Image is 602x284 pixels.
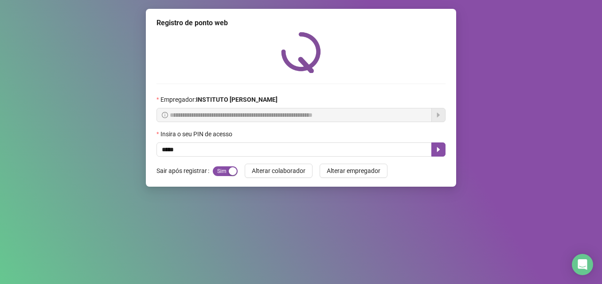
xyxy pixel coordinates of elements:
span: Empregador : [160,95,278,104]
label: Sair após registrar [156,164,213,178]
button: Alterar empregador [320,164,387,178]
span: caret-right [435,146,442,153]
img: QRPoint [281,32,321,73]
span: info-circle [162,112,168,118]
strong: INSTITUTO [PERSON_NAME] [196,96,278,103]
label: Insira o seu PIN de acesso [156,129,238,139]
button: Alterar colaborador [245,164,313,178]
div: Open Intercom Messenger [572,254,593,275]
span: Alterar empregador [327,166,380,176]
div: Registro de ponto web [156,18,446,28]
span: Alterar colaborador [252,166,305,176]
